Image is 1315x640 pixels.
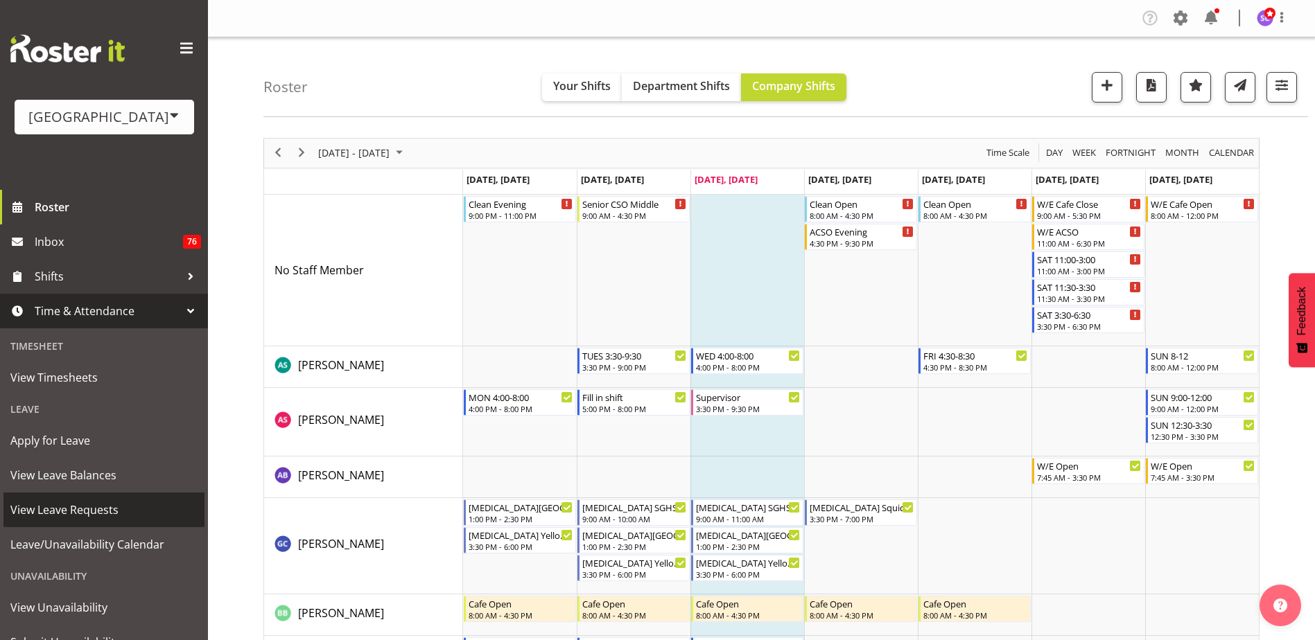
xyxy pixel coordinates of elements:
[1036,173,1099,186] span: [DATE], [DATE]
[582,528,686,542] div: [MEDICAL_DATA][GEOGRAPHIC_DATA]
[298,412,384,427] span: [PERSON_NAME]
[1151,362,1255,373] div: 8:00 AM - 12:00 PM
[1289,273,1315,367] button: Feedback - Show survey
[1037,197,1141,211] div: W/E Cafe Close
[3,492,204,527] a: View Leave Requests
[805,224,917,250] div: No Staff Member"s event - ACSO Evening Begin From Thursday, September 18, 2025 at 4:30:00 PM GMT+...
[1070,144,1099,161] button: Timeline Week
[1045,144,1064,161] span: Day
[10,499,198,520] span: View Leave Requests
[3,562,204,590] div: Unavailability
[1104,144,1157,161] span: Fortnight
[298,357,384,373] a: [PERSON_NAME]
[35,301,180,321] span: Time & Attendance
[1208,144,1255,161] span: calendar
[1032,224,1144,250] div: No Staff Member"s event - W/E ACSO Begin From Saturday, September 20, 2025 at 11:00:00 AM GMT+12:...
[469,403,573,414] div: 4:00 PM - 8:00 PM
[469,197,573,211] div: Clean Evening
[1032,458,1144,484] div: Amber-Jade Brass"s event - W/E Open Begin From Saturday, September 20, 2025 at 7:45:00 AM GMT+12:...
[264,388,463,456] td: Alex Sansom resource
[1207,144,1257,161] button: Month
[1149,173,1212,186] span: [DATE], [DATE]
[264,195,463,346] td: No Staff Member resource
[469,390,573,404] div: MON 4:00-8:00
[1037,224,1141,238] div: W/E ACSO
[469,500,573,514] div: [MEDICAL_DATA][GEOGRAPHIC_DATA]
[264,594,463,636] td: Bailey Blomfield resource
[696,541,800,552] div: 1:00 PM - 2:30 PM
[918,596,1031,622] div: Bailey Blomfield"s event - Cafe Open Begin From Friday, September 19, 2025 at 8:00:00 AM GMT+12:0...
[1151,390,1255,404] div: SUN 9:00-12:00
[577,527,690,553] div: Argus Chay"s event - T3 MIDDLE SCHOOL Begin From Tuesday, September 16, 2025 at 1:00:00 PM GMT+12...
[581,173,644,186] span: [DATE], [DATE]
[469,541,573,552] div: 3:30 PM - 6:00 PM
[3,423,204,458] a: Apply for Leave
[696,528,800,542] div: [MEDICAL_DATA][GEOGRAPHIC_DATA]
[1104,144,1158,161] button: Fortnight
[1146,417,1258,443] div: Alex Sansom"s event - SUN 12:30-3:30 Begin From Sunday, September 21, 2025 at 12:30:00 PM GMT+12:...
[810,596,914,610] div: Cafe Open
[984,144,1032,161] button: Time Scale
[805,596,917,622] div: Bailey Blomfield"s event - Cafe Open Begin From Thursday, September 18, 2025 at 8:00:00 AM GMT+12...
[266,139,290,168] div: previous period
[582,513,686,524] div: 9:00 AM - 10:00 AM
[1037,472,1141,483] div: 7:45 AM - 3:30 PM
[691,499,803,526] div: Argus Chay"s event - T3 SGHS - HYDROSLIDE DAY Begin From Wednesday, September 17, 2025 at 9:00:00...
[313,139,411,168] div: September 15 - 21, 2025
[752,78,835,94] span: Company Shifts
[1146,458,1258,484] div: Amber-Jade Brass"s event - W/E Open Begin From Sunday, September 21, 2025 at 7:45:00 AM GMT+12:00...
[696,348,800,362] div: WED 4:00-8:00
[691,389,803,416] div: Alex Sansom"s event - Supervisor Begin From Wednesday, September 17, 2025 at 3:30:00 PM GMT+12:00...
[922,173,985,186] span: [DATE], [DATE]
[582,390,686,404] div: Fill in shift
[1181,72,1211,103] button: Highlight an important date within the roster.
[696,390,800,404] div: Supervisor
[290,139,313,168] div: next period
[691,596,803,622] div: Bailey Blomfield"s event - Cafe Open Begin From Wednesday, September 17, 2025 at 8:00:00 AM GMT+1...
[810,500,914,514] div: [MEDICAL_DATA] Squids
[1037,459,1141,472] div: W/E Open
[1151,472,1255,483] div: 7:45 AM - 3:30 PM
[1151,348,1255,362] div: SUN 8-12
[1266,72,1297,103] button: Filter Shifts
[810,610,914,621] div: 8:00 AM - 4:30 PM
[275,263,364,278] span: No Staff Member
[35,266,180,287] span: Shifts
[263,79,308,95] h4: Roster
[582,569,686,580] div: 3:30 PM - 6:00 PM
[464,527,576,553] div: Argus Chay"s event - T3 Yellow Eyed Penguins Begin From Monday, September 15, 2025 at 3:30:00 PM ...
[1044,144,1065,161] button: Timeline Day
[317,144,391,161] span: [DATE] - [DATE]
[577,348,690,374] div: Ajay Smith"s event - TUES 3:30-9:30 Begin From Tuesday, September 16, 2025 at 3:30:00 PM GMT+12:0...
[467,173,530,186] span: [DATE], [DATE]
[808,173,871,186] span: [DATE], [DATE]
[553,78,611,94] span: Your Shifts
[582,403,686,414] div: 5:00 PM - 8:00 PM
[183,235,201,249] span: 76
[805,499,917,526] div: Argus Chay"s event - T3 Squids Begin From Thursday, September 18, 2025 at 3:30:00 PM GMT+12:00 En...
[3,395,204,423] div: Leave
[582,500,686,514] div: [MEDICAL_DATA] SGHS
[695,173,758,186] span: [DATE], [DATE]
[1151,197,1255,211] div: W/E Cafe Open
[464,196,576,222] div: No Staff Member"s event - Clean Evening Begin From Monday, September 15, 2025 at 9:00:00 PM GMT+1...
[1092,72,1122,103] button: Add a new shift
[1151,210,1255,221] div: 8:00 AM - 12:00 PM
[1273,598,1287,612] img: help-xxl-2.png
[1032,251,1144,278] div: No Staff Member"s event - SAT 11:00-3:00 Begin From Saturday, September 20, 2025 at 11:00:00 AM G...
[1037,265,1141,276] div: 11:00 AM - 3:00 PM
[577,499,690,526] div: Argus Chay"s event - T3 SGHS Begin From Tuesday, September 16, 2025 at 9:00:00 AM GMT+12:00 Ends ...
[35,231,183,252] span: Inbox
[3,360,204,395] a: View Timesheets
[633,78,730,94] span: Department Shifts
[810,224,914,238] div: ACSO Evening
[469,528,573,542] div: [MEDICAL_DATA] Yellow Eyed Penguins
[1164,144,1201,161] span: Month
[10,597,198,618] span: View Unavailability
[810,238,914,249] div: 4:30 PM - 9:30 PM
[923,348,1027,362] div: FRI 4:30-8:30
[298,467,384,483] a: [PERSON_NAME]
[577,555,690,581] div: Argus Chay"s event - T3 Yellow Eyed Penguins Begin From Tuesday, September 16, 2025 at 3:30:00 PM...
[923,362,1027,373] div: 4:30 PM - 8:30 PM
[3,458,204,492] a: View Leave Balances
